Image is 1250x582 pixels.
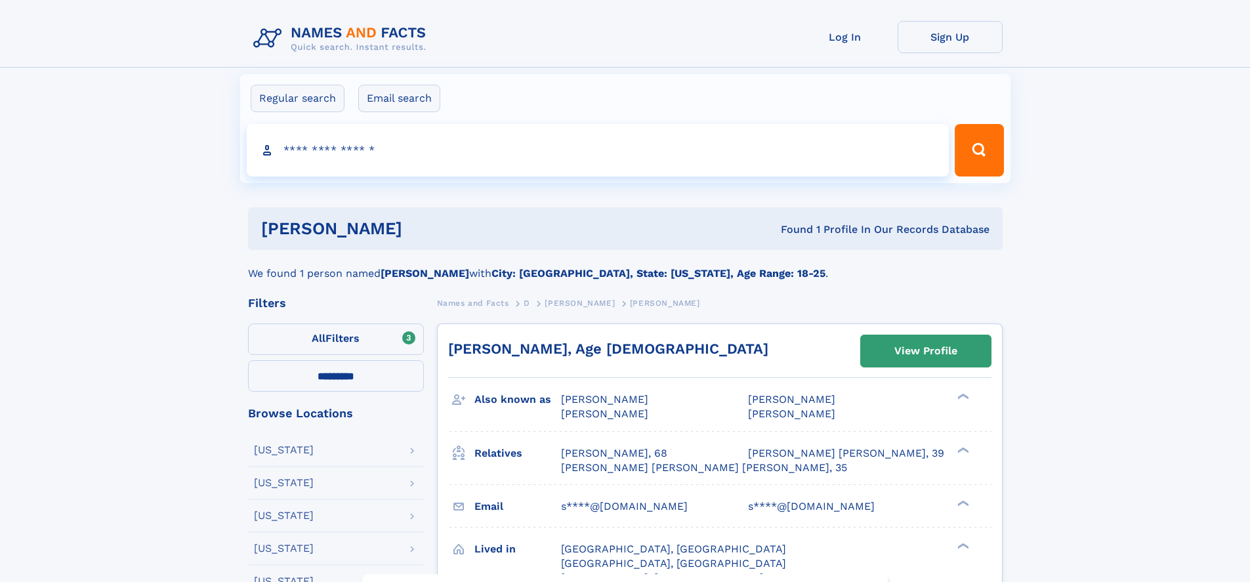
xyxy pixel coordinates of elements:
[254,510,314,521] div: [US_STATE]
[861,335,991,367] a: View Profile
[254,445,314,455] div: [US_STATE]
[545,299,615,308] span: [PERSON_NAME]
[894,336,957,366] div: View Profile
[954,446,970,454] div: ❯
[748,407,835,420] span: [PERSON_NAME]
[251,85,344,112] label: Regular search
[955,124,1003,177] button: Search Button
[561,557,786,570] span: [GEOGRAPHIC_DATA], [GEOGRAPHIC_DATA]
[248,250,1003,281] div: We found 1 person named with .
[591,222,990,237] div: Found 1 Profile In Our Records Database
[561,461,847,475] a: [PERSON_NAME] [PERSON_NAME] [PERSON_NAME], 35
[474,495,561,518] h3: Email
[793,21,898,53] a: Log In
[524,299,530,308] span: D
[312,332,325,344] span: All
[561,446,667,461] a: [PERSON_NAME], 68
[561,543,786,555] span: [GEOGRAPHIC_DATA], [GEOGRAPHIC_DATA]
[474,388,561,411] h3: Also known as
[248,21,437,56] img: Logo Names and Facts
[898,21,1003,53] a: Sign Up
[448,341,768,357] a: [PERSON_NAME], Age [DEMOGRAPHIC_DATA]
[954,541,970,550] div: ❯
[247,124,949,177] input: search input
[474,442,561,465] h3: Relatives
[524,295,530,311] a: D
[748,446,944,461] a: [PERSON_NAME] [PERSON_NAME], 39
[254,478,314,488] div: [US_STATE]
[261,220,592,237] h1: [PERSON_NAME]
[491,267,825,280] b: City: [GEOGRAPHIC_DATA], State: [US_STATE], Age Range: 18-25
[248,323,424,355] label: Filters
[358,85,440,112] label: Email search
[748,393,835,405] span: [PERSON_NAME]
[954,499,970,507] div: ❯
[437,295,509,311] a: Names and Facts
[954,392,970,401] div: ❯
[561,407,648,420] span: [PERSON_NAME]
[381,267,469,280] b: [PERSON_NAME]
[545,295,615,311] a: [PERSON_NAME]
[561,393,648,405] span: [PERSON_NAME]
[248,297,424,309] div: Filters
[248,407,424,419] div: Browse Locations
[474,538,561,560] h3: Lived in
[630,299,700,308] span: [PERSON_NAME]
[254,543,314,554] div: [US_STATE]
